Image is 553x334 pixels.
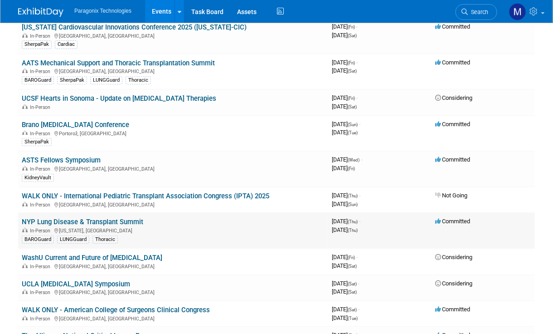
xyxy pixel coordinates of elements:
span: In-Person [30,264,53,270]
span: [DATE] [332,218,360,225]
span: [DATE] [332,103,357,110]
div: [GEOGRAPHIC_DATA], [GEOGRAPHIC_DATA] [22,32,325,39]
span: [DATE] [332,280,359,287]
div: [GEOGRAPHIC_DATA], [GEOGRAPHIC_DATA] [22,165,325,172]
span: Considering [435,280,472,287]
span: - [359,218,360,225]
span: (Sat) [348,69,357,74]
div: BAROGuard [22,76,54,84]
span: In-Person [30,202,53,208]
img: In-Person Event [22,228,28,232]
span: In-Person [30,166,53,172]
img: ExhibitDay [18,8,63,17]
span: [DATE] [332,254,358,260]
img: In-Person Event [22,69,28,73]
div: KidneyVault [22,174,54,182]
a: AATS Mechanical Support and Thoracic Transplantation Summit [22,59,215,67]
div: SherpaPak [22,40,52,49]
span: Paragonix Technologies [74,8,131,14]
a: NYP Lung Disease & Transplant Summit [22,218,143,226]
span: Considering [435,94,472,101]
div: Thoracic [126,76,151,84]
span: - [356,59,358,66]
span: [DATE] [332,226,358,233]
span: - [359,192,360,199]
span: [DATE] [332,192,360,199]
span: (Fri) [348,166,355,171]
span: (Tue) [348,316,358,321]
span: [DATE] [332,314,358,321]
span: Committed [435,23,470,30]
span: [DATE] [332,32,357,39]
a: Brano [MEDICAL_DATA] Conference [22,121,129,129]
span: - [361,156,362,163]
span: Committed [435,156,470,163]
span: In-Person [30,104,53,110]
div: LUNGGuard [57,236,89,244]
a: UCLA [MEDICAL_DATA] Symposium [22,280,130,288]
img: In-Person Event [22,33,28,38]
span: (Sat) [348,104,357,109]
span: (Tue) [348,130,358,135]
img: In-Person Event [22,166,28,171]
span: Considering [435,254,472,260]
span: Committed [435,121,470,128]
span: (Sat) [348,264,357,269]
span: (Sat) [348,281,357,286]
span: Committed [435,306,470,313]
div: [GEOGRAPHIC_DATA], [GEOGRAPHIC_DATA] [22,314,325,322]
span: In-Person [30,316,53,322]
a: WALK ONLY - American College of Surgeons Clinical Congress [22,306,210,314]
span: (Wed) [348,157,359,162]
span: Not Going [435,192,467,199]
span: - [356,254,358,260]
img: In-Person Event [22,264,28,268]
span: In-Person [30,33,53,39]
span: In-Person [30,69,53,74]
a: UCSF Hearts in Sonoma - Update on [MEDICAL_DATA] Therapies [22,94,216,103]
span: (Sat) [348,290,357,295]
a: WashU Current and Future of [MEDICAL_DATA] [22,254,162,262]
span: [DATE] [332,201,358,207]
span: [DATE] [332,262,357,269]
img: Mary Jacoski [509,3,526,20]
span: (Sat) [348,307,357,312]
span: (Fri) [348,96,355,101]
span: In-Person [30,131,53,137]
div: [GEOGRAPHIC_DATA], [GEOGRAPHIC_DATA] [22,262,325,270]
span: Committed [435,218,470,225]
span: [DATE] [332,165,355,172]
span: [DATE] [332,156,362,163]
span: - [358,306,359,313]
span: [DATE] [332,129,358,136]
img: In-Person Event [22,290,28,294]
span: (Sun) [348,202,358,207]
span: (Fri) [348,60,355,65]
div: Cardiac [55,40,78,49]
span: - [356,23,358,30]
span: (Fri) [348,25,355,29]
a: [US_STATE] Cardiovascular Innovations Conference 2025 ([US_STATE]-CIC) [22,23,247,31]
a: ASTS Fellows Symposium [22,156,101,164]
span: (Sun) [348,122,358,127]
div: [GEOGRAPHIC_DATA], [GEOGRAPHIC_DATA] [22,288,325,295]
div: Portorož, [GEOGRAPHIC_DATA] [22,129,325,137]
div: [US_STATE], [GEOGRAPHIC_DATA] [22,226,325,234]
div: [GEOGRAPHIC_DATA], [GEOGRAPHIC_DATA] [22,67,325,74]
img: In-Person Event [22,131,28,135]
div: SherpaPak [57,76,87,84]
div: BAROGuard [22,236,54,244]
a: WALK ONLY - International Pediatric Transplant Association Congress (IPTA) 2025 [22,192,269,200]
span: [DATE] [332,306,359,313]
img: In-Person Event [22,316,28,320]
div: [GEOGRAPHIC_DATA], [GEOGRAPHIC_DATA] [22,201,325,208]
span: (Sat) [348,33,357,38]
img: In-Person Event [22,104,28,109]
div: Thoracic [92,236,118,244]
span: [DATE] [332,23,358,30]
span: (Thu) [348,219,358,224]
span: (Fri) [348,255,355,260]
a: Search [456,4,497,20]
span: [DATE] [332,59,358,66]
span: In-Person [30,290,53,295]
